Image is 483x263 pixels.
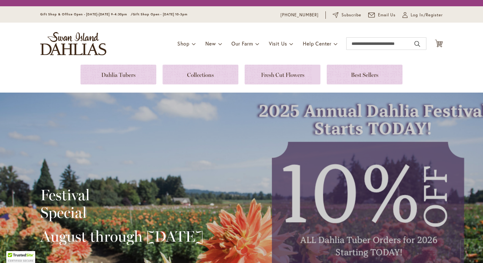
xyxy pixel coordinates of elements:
span: Visit Us [269,40,287,47]
span: Our Farm [231,40,253,47]
span: Email Us [378,12,396,18]
span: Subscribe [341,12,361,18]
a: Log In/Register [402,12,443,18]
span: New [205,40,216,47]
span: Gift Shop Open - [DATE] 10-3pm [133,12,187,16]
h2: August through [DATE] [40,228,203,245]
a: [PHONE_NUMBER] [280,12,319,18]
span: Gift Shop & Office Open - [DATE]-[DATE] 9-4:30pm / [40,12,133,16]
span: Help Center [303,40,331,47]
h2: Festival Special [40,186,203,221]
a: Email Us [368,12,396,18]
a: store logo [40,32,106,55]
span: Log In/Register [411,12,443,18]
span: Shop [177,40,190,47]
a: Subscribe [333,12,361,18]
button: Search [414,39,420,49]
